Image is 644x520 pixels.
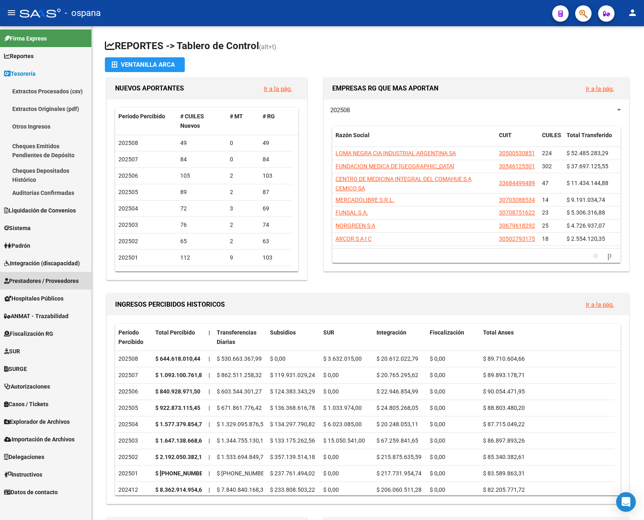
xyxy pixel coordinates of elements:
mat-icon: menu [7,8,16,18]
span: EMPRESAS RG QUE MAS APORTAN [332,84,438,92]
span: Importación de Archivos [4,435,75,444]
span: | [209,329,210,336]
span: Total Transferido [567,132,612,138]
datatable-header-cell: # RG [259,108,292,135]
span: $ 1.344.755.130,15 [217,437,267,444]
button: Ir a la pág. [579,81,621,96]
span: $ 15.050.541,00 [323,437,365,444]
span: 202501 [118,254,138,261]
span: 23 [542,209,549,216]
button: Ir a la pág. [257,81,299,96]
span: Fiscalización [430,329,464,336]
span: $ 89.710.604,66 [483,355,525,362]
button: Ir a la pág. [579,297,621,312]
datatable-header-cell: Total Percibido [152,324,205,351]
datatable-header-cell: # MT [227,108,259,135]
span: 25 [542,222,549,229]
span: $ 20.248.053,11 [376,421,418,427]
span: $ 0,00 [430,372,445,378]
div: 2 [230,188,256,197]
span: 33684499489 [499,180,535,186]
strong: $ [PHONE_NUMBER],44 [155,470,216,477]
datatable-header-cell: Total Transferido [563,127,621,154]
span: $ 1.033.974,00 [323,405,362,411]
span: NUEVOS APORTANTES [115,84,184,92]
span: $ 0,00 [323,470,339,477]
div: Ventanilla ARCA [111,57,178,72]
span: $ 136.368.616,78 [270,405,315,411]
span: $ 88.803.480,20 [483,405,525,411]
datatable-header-cell: Razón Social [332,127,496,154]
div: 76 [180,220,223,230]
span: $ 0,00 [323,372,339,378]
span: 224 [542,150,552,156]
span: 202505 [118,189,138,195]
span: 202506 [118,172,138,179]
span: $ 0,00 [430,470,445,477]
datatable-header-cell: CUILES [539,127,563,154]
span: $ 215.875.635,59 [376,454,422,460]
span: | [209,437,210,444]
span: NORGREEN S A [336,222,375,229]
span: Casos / Tickets [4,400,48,409]
span: $ [PHONE_NUMBER],37 [217,470,277,477]
datatable-header-cell: Integración [373,324,426,351]
span: Firma Express [4,34,47,43]
span: $ 24.805.268,05 [376,405,418,411]
span: $ 6.023.085,00 [323,421,362,427]
div: 202506 [118,387,149,396]
span: $ 3.632.015,00 [323,355,362,362]
span: $ 0,00 [430,454,445,460]
div: 38 [230,269,256,279]
div: 84 [263,155,289,164]
span: $ 0,00 [430,355,445,362]
span: $ 0,00 [430,388,445,395]
div: 202507 [118,371,149,380]
span: Sistema [4,224,31,233]
span: Total Anses [483,329,514,336]
a: Ir a la pág. [586,85,614,93]
span: $ 89.893.178,71 [483,372,525,378]
span: Reportes [4,52,34,61]
span: Período Percibido [118,329,143,345]
span: 30500530851 [499,150,535,156]
a: go to next page [604,251,615,260]
div: 202503 [118,436,149,445]
span: $ 0,00 [323,388,339,395]
span: Padrón [4,241,30,250]
span: | [209,355,210,362]
div: 0 [230,138,256,148]
span: $ 86.897.893,26 [483,437,525,444]
strong: $ 2.192.050.382,16 [155,454,205,460]
span: 30546125501 [499,163,535,170]
datatable-header-cell: CUIT [496,127,539,154]
span: $ 1.329.095.876,57 [217,421,267,427]
span: $ 11.434.144,88 [567,180,608,186]
span: $ 37.697.125,55 [567,163,608,170]
span: $ 22.946.854,99 [376,388,418,395]
strong: $ 8.362.914.954,60 [155,486,205,493]
div: 103 [263,171,289,181]
strong: $ 1.093.100.761,89 [155,372,205,378]
span: $ 0,00 [323,486,339,493]
span: $ 85.340.382,61 [483,454,525,460]
span: Integración [376,329,406,336]
span: Liquidación de Convenios [4,206,76,215]
span: $ 133.175.262,56 [270,437,315,444]
div: 142 [180,269,223,279]
span: LOMA NEGRA CIA INDUSTRIAL ARGENTINA SA [336,150,456,156]
span: 202503 [118,222,138,228]
div: 63 [263,237,289,246]
span: $ 2.554.120,35 [567,235,605,242]
span: # CUILES Nuevos [180,113,204,129]
span: 30502793175 [499,235,535,242]
strong: $ 1.647.138.668,62 [155,437,205,444]
span: $ 671.861.776,42 [217,405,262,411]
span: | [209,421,210,427]
div: 105 [180,171,223,181]
span: Delegaciones [4,452,44,461]
div: 103 [263,253,289,262]
datatable-header-cell: # CUILES Nuevos [177,108,227,135]
span: (alt+t) [259,43,277,51]
span: 302 [542,163,552,170]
